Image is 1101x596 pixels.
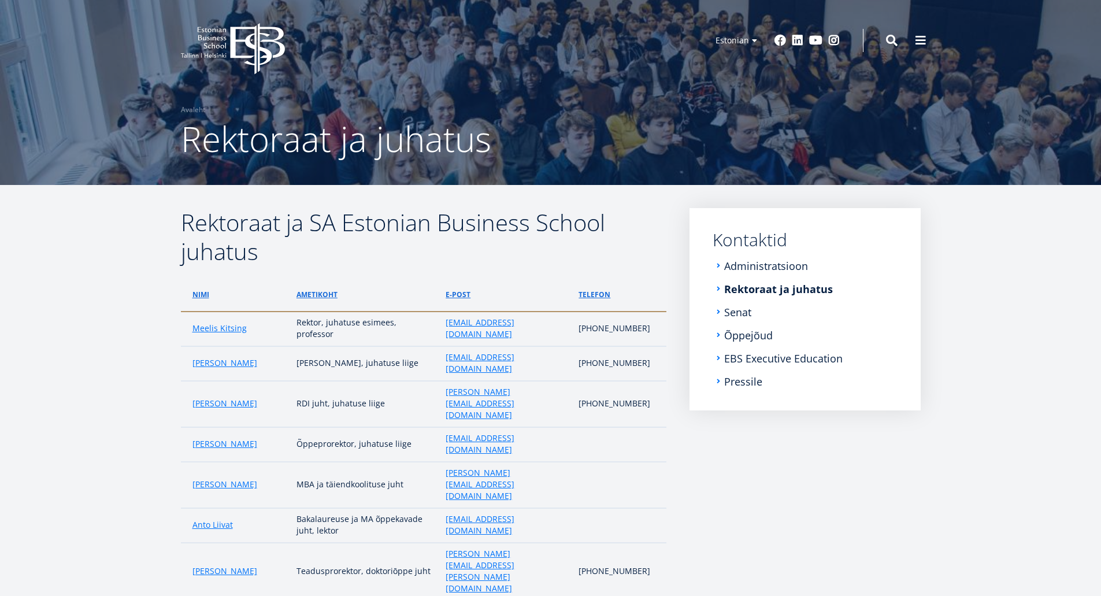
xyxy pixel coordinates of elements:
span: Rektoraat ja juhatus [181,115,491,162]
td: [PERSON_NAME], juhatuse liige [291,346,440,381]
td: Õppeprorektor, juhatuse liige [291,427,440,462]
a: Meelis Kitsing [192,323,247,334]
h2: Rektoraat ja SA Estonian Business School juhatus [181,208,666,266]
a: EBS Executive Education [724,353,843,364]
a: Instagram [828,35,840,46]
a: [EMAIL_ADDRESS][DOMAIN_NAME] [446,317,567,340]
a: Senat [724,306,751,318]
td: [PHONE_NUMBER] [573,346,666,381]
p: Rektor, juhatuse esimees, professor [296,317,434,340]
td: MBA ja täiendkoolituse juht [291,462,440,508]
a: Administratsioon [724,260,808,272]
a: Rektoraat ja juhatus [724,283,833,295]
a: [PERSON_NAME] [192,479,257,490]
td: [PHONE_NUMBER] [573,381,666,427]
a: telefon [579,289,610,301]
a: Anto Liivat [192,519,233,531]
a: e-post [446,289,470,301]
a: Avaleht [181,104,205,116]
a: ametikoht [296,289,338,301]
a: [EMAIL_ADDRESS][DOMAIN_NAME] [446,513,567,536]
a: [PERSON_NAME][EMAIL_ADDRESS][DOMAIN_NAME] [446,386,567,421]
a: [PERSON_NAME] [192,565,257,577]
a: Youtube [809,35,822,46]
p: [PHONE_NUMBER] [579,323,654,334]
td: RDI juht, juhatuse liige [291,381,440,427]
a: [PERSON_NAME] [192,438,257,450]
a: Kontaktid [713,231,898,249]
a: Nimi [192,289,209,301]
a: [PERSON_NAME] [192,357,257,369]
a: Linkedin [792,35,803,46]
a: Õppejõud [724,330,773,341]
a: [PERSON_NAME] [192,398,257,409]
a: [PERSON_NAME][EMAIL_ADDRESS][PERSON_NAME][DOMAIN_NAME] [446,548,567,594]
a: [EMAIL_ADDRESS][DOMAIN_NAME] [446,351,567,375]
a: Facebook [774,35,786,46]
a: [EMAIL_ADDRESS][DOMAIN_NAME] [446,432,567,456]
td: Bakalaureuse ja MA õppekavade juht, lektor [291,508,440,543]
a: Pressile [724,376,762,387]
a: [PERSON_NAME][EMAIL_ADDRESS][DOMAIN_NAME] [446,467,567,502]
